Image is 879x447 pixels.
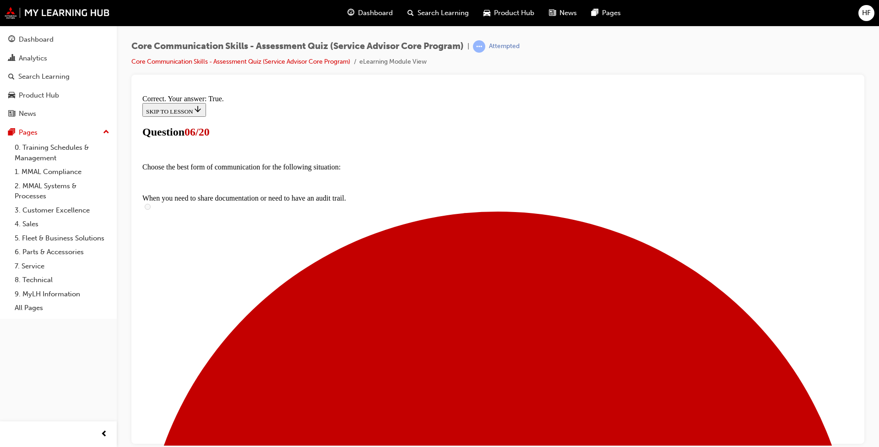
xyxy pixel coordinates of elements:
[103,126,109,138] span: up-icon
[407,7,414,19] span: search-icon
[4,68,113,85] a: Search Learning
[11,231,113,245] a: 5. Fleet & Business Solutions
[494,8,534,18] span: Product Hub
[11,273,113,287] a: 8. Technical
[340,4,400,22] a: guage-iconDashboard
[19,109,36,119] div: News
[358,8,393,18] span: Dashboard
[489,42,520,51] div: Attempted
[400,4,476,22] a: search-iconSearch Learning
[8,73,15,81] span: search-icon
[18,71,70,82] div: Search Learning
[602,8,621,18] span: Pages
[4,124,113,141] button: Pages
[11,301,113,315] a: All Pages
[19,90,59,101] div: Product Hub
[559,8,577,18] span: News
[4,105,113,122] a: News
[473,40,485,53] span: learningRecordVerb_ATTEMPT-icon
[359,57,427,67] li: eLearning Module View
[4,4,715,12] div: Correct. Your answer: True.
[549,7,556,19] span: news-icon
[11,287,113,301] a: 9. MyLH Information
[5,7,110,19] img: mmal
[8,36,15,44] span: guage-icon
[11,141,113,165] a: 0. Training Schedules & Management
[858,5,874,21] button: HF
[4,12,67,26] button: SKIP TO LESSON
[4,31,113,48] a: Dashboard
[19,34,54,45] div: Dashboard
[11,203,113,218] a: 3. Customer Excellence
[7,17,64,24] span: SKIP TO LESSON
[11,217,113,231] a: 4. Sales
[11,165,113,179] a: 1. MMAL Compliance
[11,179,113,203] a: 2. MMAL Systems & Processes
[591,7,598,19] span: pages-icon
[4,87,113,104] a: Product Hub
[19,53,47,64] div: Analytics
[19,127,38,138] div: Pages
[8,110,15,118] span: news-icon
[8,55,15,63] span: chart-icon
[131,58,350,65] a: Core Communication Skills - Assessment Quiz (Service Advisor Core Program)
[483,7,490,19] span: car-icon
[862,8,871,18] span: HF
[542,4,584,22] a: news-iconNews
[347,7,354,19] span: guage-icon
[101,429,108,440] span: prev-icon
[584,4,628,22] a: pages-iconPages
[8,92,15,100] span: car-icon
[476,4,542,22] a: car-iconProduct Hub
[418,8,469,18] span: Search Learning
[131,41,464,52] span: Core Communication Skills - Assessment Quiz (Service Advisor Core Program)
[11,245,113,259] a: 6. Parts & Accessories
[11,259,113,273] a: 7. Service
[8,129,15,137] span: pages-icon
[4,29,113,124] button: DashboardAnalyticsSearch LearningProduct HubNews
[467,41,469,52] span: |
[4,50,113,67] a: Analytics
